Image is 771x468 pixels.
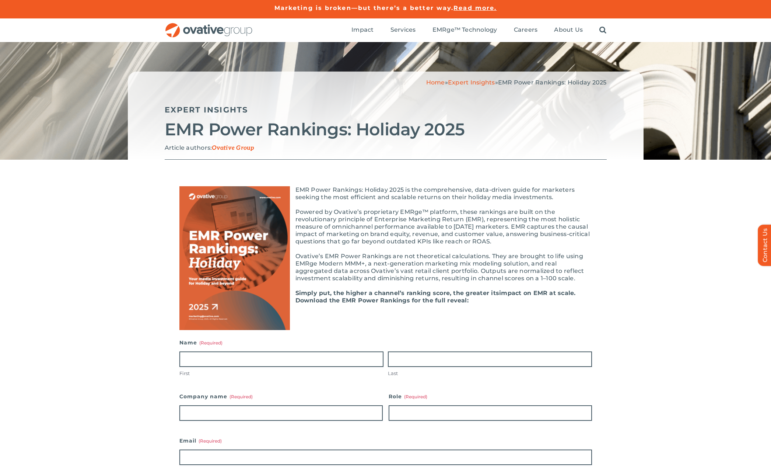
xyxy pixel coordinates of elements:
[453,4,497,11] a: Read more.
[179,186,592,201] p: EMR Power Rankings: Holiday 2025 is the comprehensive, data-driven guide for marketers seeking th...
[179,436,592,446] label: Email
[199,340,222,346] span: (Required)
[179,208,592,245] p: Powered by Ovative’s proprietary EMRge™ platform, these rankings are built on the revolutionary p...
[448,79,495,86] a: Expert Insights
[351,26,374,34] a: Impact
[212,145,254,152] span: Ovative Group
[165,120,607,139] h2: EMR Power Rankings: Holiday 2025
[390,26,416,34] a: Services
[295,290,576,304] b: impact on EMR at scale. Download the EMR Power Rankings for the full reveal:
[388,370,592,377] label: Last
[165,144,607,152] p: Article authors:
[199,438,222,444] span: (Required)
[554,26,583,34] a: About Us
[274,4,454,11] a: Marketing is broken—but there’s a better way.
[514,26,538,34] a: Careers
[426,79,607,86] span: » »
[426,79,445,86] a: Home
[179,337,222,348] legend: Name
[179,253,592,282] p: Ovative’s EMR Power Rankings are not theoretical calculations. They are brought to life using EMR...
[165,22,253,29] a: OG_Full_horizontal_RGB
[498,79,607,86] span: EMR Power Rankings: Holiday 2025
[599,26,606,34] a: Search
[404,394,427,399] span: (Required)
[351,18,606,42] nav: Menu
[179,370,383,377] label: First
[179,391,383,402] label: Company name
[389,391,592,402] label: Role
[295,290,500,297] b: Simply put, the higher a channel’s ranking score, the greater its
[165,105,248,114] a: Expert Insights
[229,394,253,399] span: (Required)
[432,26,497,34] a: EMRge™ Technology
